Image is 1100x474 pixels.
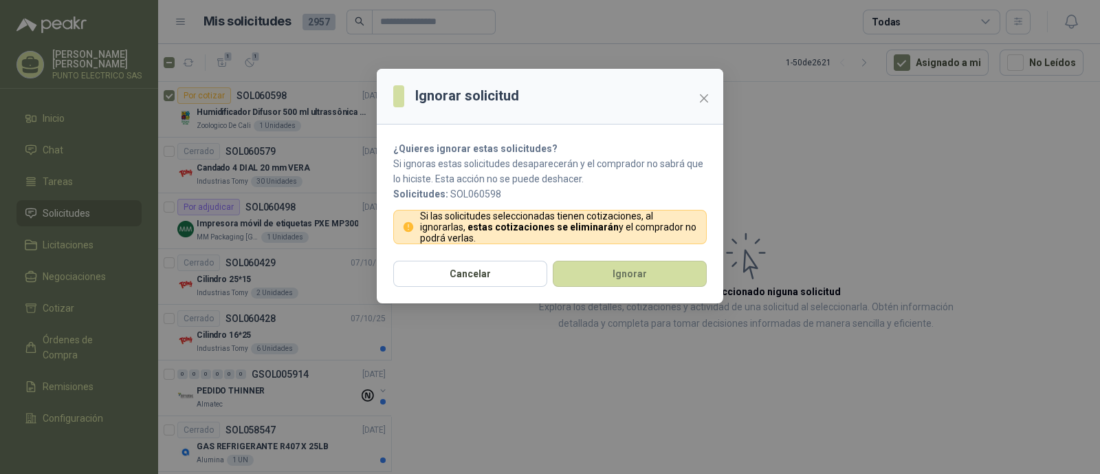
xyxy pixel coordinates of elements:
[393,143,558,154] strong: ¿Quieres ignorar estas solicitudes?
[393,156,707,186] p: Si ignoras estas solicitudes desaparecerán y el comprador no sabrá que lo hiciste. Esta acción no...
[415,85,519,107] h3: Ignorar solicitud
[393,188,448,200] b: Solicitudes:
[393,261,547,287] button: Cancelar
[420,211,698,244] p: Si las solicitudes seleccionadas tienen cotizaciones, al ignorarlas, y el comprador no podrá verlas.
[698,93,709,104] span: close
[693,87,715,109] button: Close
[393,186,707,202] p: SOL060598
[467,222,619,233] strong: estas cotizaciones se eliminarán
[553,261,707,287] button: Ignorar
